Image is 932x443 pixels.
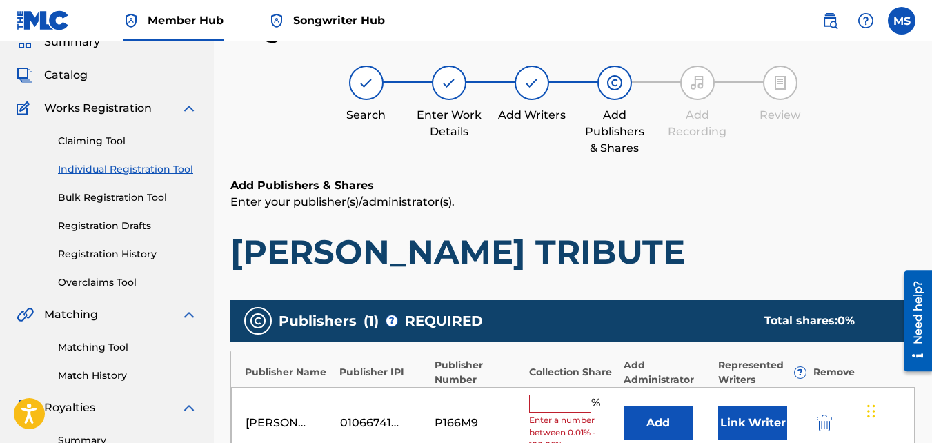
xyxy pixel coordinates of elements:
[816,7,844,35] a: Public Search
[279,311,357,331] span: Publishers
[17,100,34,117] img: Works Registration
[852,7,880,35] div: Help
[17,306,34,323] img: Matching
[718,406,787,440] button: Link Writer
[580,107,649,157] div: Add Publishers & Shares
[181,306,197,323] img: expand
[497,107,566,124] div: Add Writers
[718,358,806,387] div: Represented Writers
[181,400,197,416] img: expand
[17,10,70,30] img: MLC Logo
[245,365,333,380] div: Publisher Name
[332,107,401,124] div: Search
[435,358,522,387] div: Publisher Number
[230,177,915,194] h6: Add Publishers & Shares
[293,12,385,28] span: Songwriter Hub
[837,314,855,327] span: 0 %
[58,247,197,262] a: Registration History
[44,306,98,323] span: Matching
[857,12,874,29] img: help
[591,395,604,413] span: %
[44,400,95,416] span: Royalties
[405,311,483,331] span: REQUIRED
[58,190,197,205] a: Bulk Registration Tool
[415,107,484,140] div: Enter Work Details
[364,311,379,331] span: ( 1 )
[746,107,815,124] div: Review
[17,67,33,83] img: Catalog
[624,358,711,387] div: Add Administrator
[524,75,540,91] img: step indicator icon for Add Writers
[822,12,838,29] img: search
[58,162,197,177] a: Individual Registration Tool
[44,34,100,50] span: Summary
[17,34,100,50] a: SummarySummary
[764,313,888,329] div: Total shares:
[772,75,789,91] img: step indicator icon for Review
[58,219,197,233] a: Registration Drafts
[123,12,139,29] img: Top Rightsholder
[230,194,915,210] p: Enter your publisher(s)/administrator(s).
[817,415,832,431] img: 12a2ab48e56ec057fbd8.svg
[181,100,197,117] img: expand
[58,368,197,383] a: Match History
[795,367,806,378] span: ?
[17,34,33,50] img: Summary
[441,75,457,91] img: step indicator icon for Enter Work Details
[813,365,901,380] div: Remove
[58,275,197,290] a: Overclaims Tool
[663,107,732,140] div: Add Recording
[250,313,266,329] img: publishers
[624,406,693,440] button: Add
[148,12,224,28] span: Member Hub
[689,75,706,91] img: step indicator icon for Add Recording
[888,7,915,35] div: User Menu
[606,75,623,91] img: step indicator icon for Add Publishers & Shares
[339,365,427,380] div: Publisher IPI
[863,377,932,443] iframe: Chat Widget
[58,134,197,148] a: Claiming Tool
[44,67,88,83] span: Catalog
[358,75,375,91] img: step indicator icon for Search
[44,100,152,117] span: Works Registration
[230,231,915,273] h1: [PERSON_NAME] TRIBUTE
[58,340,197,355] a: Matching Tool
[867,391,875,432] div: Drag
[529,365,617,380] div: Collection Share
[17,67,88,83] a: CatalogCatalog
[17,400,33,416] img: Royalties
[268,12,285,29] img: Top Rightsholder
[893,265,932,376] iframe: Resource Center
[386,315,397,326] span: ?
